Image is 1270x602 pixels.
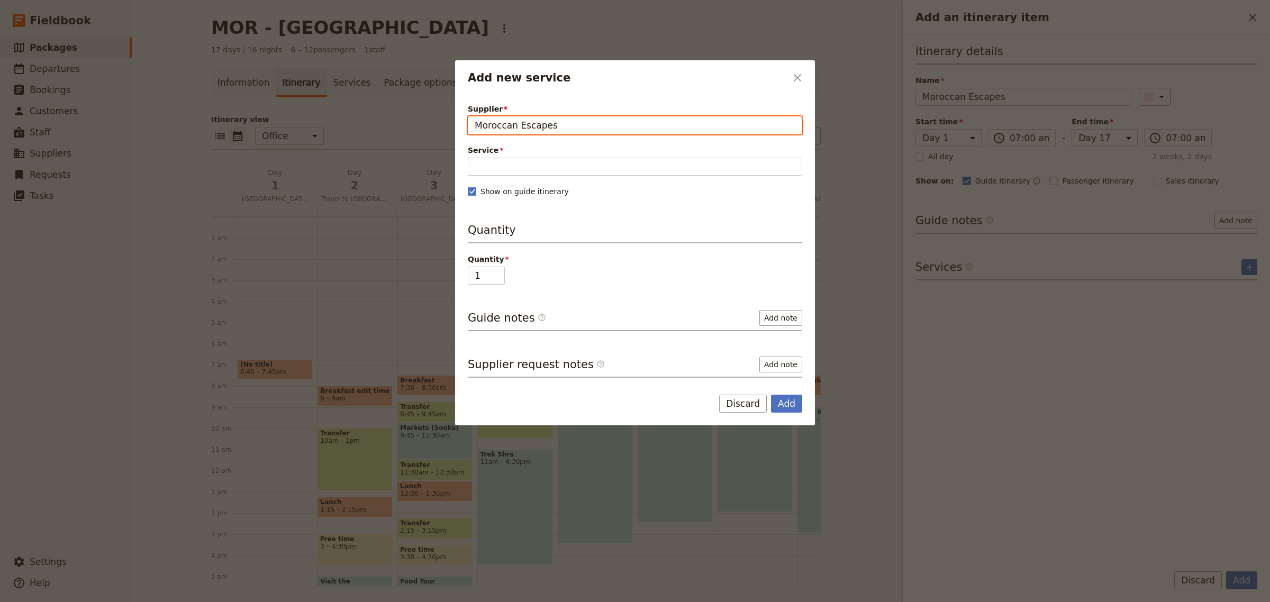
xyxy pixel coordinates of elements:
span: Show on guide itinerary [480,186,569,197]
span: Quantity [468,254,802,264]
span: Supplier [468,104,802,114]
button: Add note [759,357,802,372]
span: ​ [538,313,546,322]
button: Add [771,395,802,413]
span: Moroccan Escapes [475,119,558,132]
button: Add note [759,310,802,326]
h3: Supplier request notes [468,357,605,372]
span: Service [468,145,802,156]
span: ​ [538,313,546,326]
span: ​ [596,360,605,368]
h2: Add new service [468,70,786,86]
input: Service [468,158,802,176]
button: Discard [719,395,767,413]
span: ​ [596,360,605,372]
input: Quantity [468,267,505,285]
button: Close dialog [788,69,806,87]
h3: Guide notes [468,310,546,326]
h3: Quantity [468,222,802,243]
